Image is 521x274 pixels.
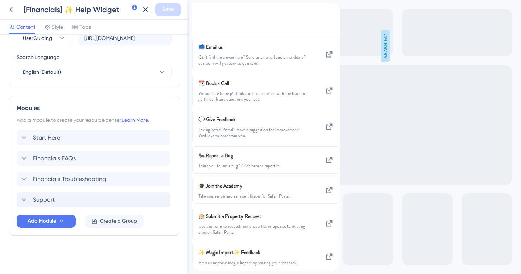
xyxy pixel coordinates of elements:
span: UserGuiding [23,34,52,42]
button: UserGuiding [17,31,72,45]
span: Start Here [33,133,60,142]
div: Support [17,192,173,207]
span: We are here to help! Book a one-on-one call with the team to go through any questions you have. [6,88,115,99]
span: Support [33,195,55,204]
span: Tabs [79,23,91,31]
div: Give Feedback [6,112,115,136]
span: Financials Troubleshooting [33,175,106,184]
input: company.help.userguiding.com [84,34,166,42]
button: Create a Group [85,215,144,228]
span: Take courses on and earn certificates for Safari Portal. [6,190,115,196]
span: Save [162,5,174,14]
div: Financials FAQs [17,151,173,166]
div: Report a Bug [6,148,115,166]
button: English (Default) [17,65,172,79]
span: 📫 Email us [6,40,103,48]
span: Use this form to request new properties or updates to existing ones on Safari Portal. [6,220,115,232]
div: 3 [49,4,51,10]
span: Create a Group [100,217,137,226]
div: Join the Academy [6,178,115,196]
span: Loving Safari Portal? Have a suggestion for improvement? We'd love to hear from you. [6,124,115,136]
div: Submit a Property Request [6,209,115,232]
span: Content [16,23,35,31]
span: Need Help? [17,2,44,11]
span: Help us improve Magic Import by sharing your feedback. [6,257,115,263]
div: Start Here [17,130,173,145]
button: Add Module [17,215,76,228]
button: Save [155,3,181,16]
div: Financials Troubleshooting [17,172,173,186]
span: Live Preview [192,30,201,62]
div: Email us [6,40,115,63]
span: Financials FAQs [33,154,76,163]
span: Search Language [17,53,59,62]
span: Can't find the answer here? Send us an email and a member of our team will get back to you soon. [6,51,115,63]
span: 💬 Give Feedback [6,112,43,121]
span: 📆 Book a Call [6,76,103,85]
div: [Financials] ✨ Help Widget [24,4,136,15]
span: Add Module [28,217,56,226]
span: Style [52,23,63,31]
span: ✨ Magic Import✨ Feedback [6,245,68,254]
div: Magic Import✨ Feedback [6,245,115,263]
span: Think you found a bug? Click here to report it. [6,160,115,166]
span: 🏨 Submit a Property Request [6,209,69,218]
a: Learn More. [122,117,149,123]
div: Modules [17,104,173,113]
span: 🐜 Report a Bug [6,148,103,157]
span: English (Default) [23,68,61,76]
span: Add a module to create your resource center. [17,117,122,123]
div: Book a Call [6,76,115,99]
span: 🎓 Join the Academy [6,178,103,187]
